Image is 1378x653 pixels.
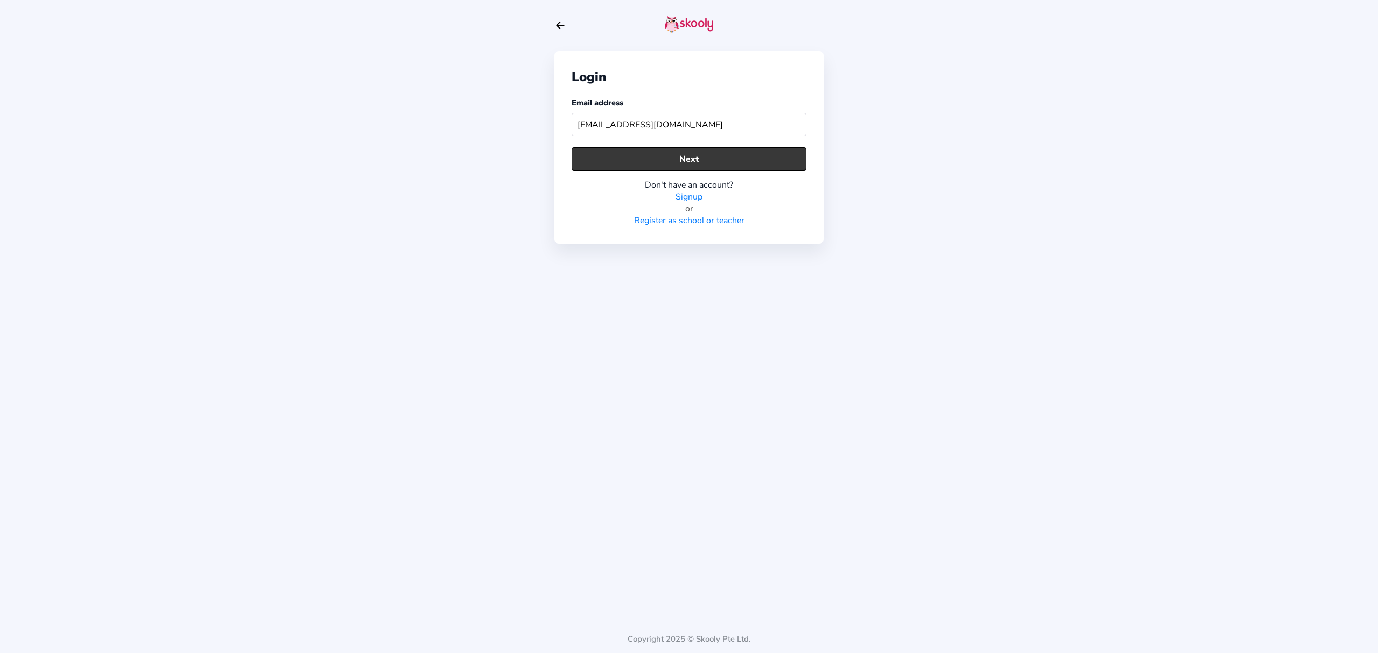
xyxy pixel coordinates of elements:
img: skooly-logo.png [665,16,713,33]
div: Login [572,68,806,86]
div: Don't have an account? [572,179,806,191]
a: Register as school or teacher [634,215,744,226]
button: arrow back outline [554,19,566,31]
input: Your email address [572,113,806,136]
div: or [572,203,806,215]
a: Signup [676,191,702,203]
label: Email address [572,97,623,108]
button: Next [572,147,806,171]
